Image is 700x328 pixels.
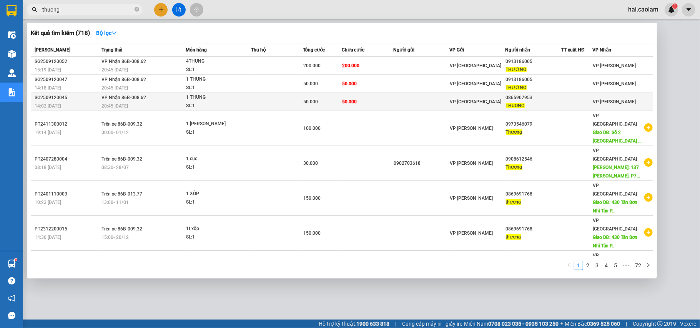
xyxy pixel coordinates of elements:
[644,261,653,270] li: Next Page
[186,190,244,198] div: 1 XỐP
[8,31,16,39] img: warehouse-icon
[186,75,244,84] div: 1 THUNG
[593,200,638,214] span: Giao DĐ: 430 Tân Sơn Nhì Tân P...
[593,165,640,179] span: [PERSON_NAME]: 137 [PERSON_NAME], P7...
[303,81,318,86] span: 50.000
[186,225,244,233] div: 1t xốp
[101,95,146,100] span: VP Nhận 86B-008.62
[8,69,16,77] img: warehouse-icon
[450,81,501,86] span: VP [GEOGRAPHIC_DATA]
[450,230,493,236] span: VP [PERSON_NAME]
[8,50,16,58] img: warehouse-icon
[35,58,99,66] div: SG2509120052
[394,159,449,167] div: 0902703618
[506,76,561,84] div: 0913186005
[593,261,601,270] a: 3
[8,277,15,285] span: question-circle
[90,27,123,39] button: Bộ lọcdown
[101,77,146,82] span: VP Nhận 86B-008.62
[644,158,653,167] span: plus-circle
[15,258,17,261] sup: 1
[186,198,244,207] div: SL: 1
[584,261,592,270] a: 2
[31,29,90,37] h3: Kết quả tìm kiếm ( 718 )
[35,120,99,128] div: PT2411300012
[611,261,620,270] a: 5
[35,155,99,163] div: PT2407280004
[251,47,266,53] span: Thu hộ
[506,85,527,90] span: THƯỜNG
[303,99,318,104] span: 50.000
[101,235,129,240] span: 15:00 - 20/12
[506,155,561,163] div: 0908612546
[303,63,321,68] span: 200.000
[35,76,99,84] div: SG2509120047
[620,261,632,270] li: Next 5 Pages
[506,164,522,170] span: Thương
[632,261,644,270] li: 72
[35,94,99,102] div: SG2509120045
[450,161,493,166] span: VP [PERSON_NAME]
[342,63,359,68] span: 200.000
[567,263,572,267] span: left
[574,261,583,270] a: 1
[342,99,357,104] span: 50.000
[342,81,357,86] span: 50.000
[506,190,561,198] div: 0869691768
[506,58,561,66] div: 0913186005
[35,47,70,53] span: [PERSON_NAME]
[593,99,636,104] span: VP [PERSON_NAME]
[8,312,15,319] span: message
[186,155,244,163] div: 1 cục
[35,225,99,233] div: PT2312200015
[450,63,501,68] span: VP [GEOGRAPHIC_DATA]
[593,63,636,68] span: VP [PERSON_NAME]
[593,113,637,127] span: VP [GEOGRAPHIC_DATA]
[450,126,493,131] span: VP [PERSON_NAME]
[565,261,574,270] button: left
[50,11,74,74] b: BIÊN NHẬN GỬI HÀNG HÓA
[35,130,61,135] span: 19:14 [DATE]
[303,126,321,131] span: 100.000
[96,30,117,36] strong: Bộ lọc
[506,199,521,205] span: thương
[101,191,142,197] span: Trên xe 86B-013.77
[393,47,414,53] span: Người gửi
[644,123,653,132] span: plus-circle
[506,103,525,108] span: THUONG
[450,99,501,104] span: VP [GEOGRAPHIC_DATA]
[8,260,16,268] img: warehouse-icon
[633,261,643,270] a: 72
[101,67,128,73] span: 20:45 [DATE]
[186,57,244,66] div: 4THUNG
[644,193,653,202] span: plus-circle
[135,7,139,12] span: close-circle
[101,59,146,64] span: VP Nhận 86B-008.62
[620,261,632,270] span: •••
[35,165,61,170] span: 08:18 [DATE]
[186,47,207,53] span: Món hàng
[602,261,611,270] li: 4
[644,261,653,270] button: right
[101,85,128,91] span: 20:45 [DATE]
[83,10,102,28] img: logo.jpg
[505,47,530,53] span: Người nhận
[592,47,611,53] span: VP Nhận
[506,234,521,240] span: thương
[565,261,574,270] li: Previous Page
[101,156,142,162] span: Trên xe 86B-009.32
[303,230,321,236] span: 150.000
[42,5,133,14] input: Tìm tên, số ĐT hoặc mã đơn
[592,261,602,270] li: 3
[32,7,37,12] span: search
[186,93,244,102] div: 1 THUNG
[35,235,61,240] span: 14:30 [DATE]
[303,47,325,53] span: Tổng cước
[593,130,642,144] span: Giao DĐ: Số 2 [GEOGRAPHIC_DATA] ...
[65,29,106,35] b: [DOMAIN_NAME]
[506,67,527,72] span: THƯỜNG
[646,263,651,267] span: right
[35,190,99,198] div: PT2401110003
[35,200,61,205] span: 10:23 [DATE]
